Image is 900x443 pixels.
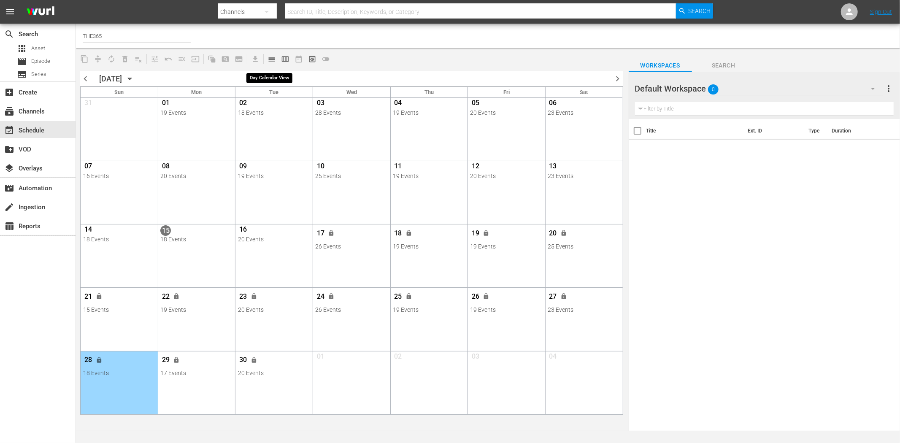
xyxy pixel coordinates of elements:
div: 18 Events [238,109,310,116]
span: Unlock and Edit [479,230,493,235]
div: 15 Events [83,306,155,313]
div: 19 Events [238,173,310,179]
span: Update Metadata from Key Asset [189,52,202,66]
div: 18 Events [83,370,155,376]
div: 19 Events [470,243,542,250]
span: 27 [548,292,558,303]
span: Asset [17,43,27,54]
span: 08 [160,162,171,173]
span: Create [4,87,14,97]
span: Workspaces [629,60,692,71]
span: Refresh All Search Blocks [202,51,219,67]
span: 14 [83,225,94,236]
th: Ext. ID [743,119,803,143]
span: Episode [17,57,27,67]
span: lock [173,293,180,300]
span: Select an event to delete [118,52,132,66]
div: Default Workspace [635,77,884,100]
span: more_vert [884,84,894,94]
span: 28 [83,356,94,366]
span: Unlock and Edit [170,293,184,299]
div: 16 Events [83,173,155,179]
span: 22 [160,292,171,303]
span: Unlock and Edit [324,293,338,299]
span: 01 [315,352,326,363]
div: 23 Events [548,306,620,313]
span: Unlock and Edit [170,357,184,362]
div: 19 Events [393,243,465,250]
span: Clear Lineup [132,52,145,66]
span: lock [328,293,335,300]
div: Month View [80,86,623,415]
span: Unlock and Edit [247,357,261,362]
div: 18 Events [83,236,155,243]
span: 25 [393,292,403,303]
div: 26 Events [315,243,387,250]
div: 17 Events [160,370,232,376]
span: chevron_right [613,73,623,84]
span: Mon [191,89,202,95]
span: VOD [4,144,14,154]
span: Download as CSV [246,51,262,67]
span: Customize Events [145,51,162,67]
span: Search [689,3,711,19]
div: 20 Events [238,370,310,376]
span: 03 [315,99,326,109]
span: 16 [238,225,249,236]
div: 26 Events [315,306,387,313]
span: lock [96,357,103,363]
span: Reports [4,221,14,231]
div: 20 Events [470,109,542,116]
span: Unlock and Edit [402,293,416,299]
span: 05 [470,99,481,109]
span: Series [31,70,46,78]
span: 01 [160,99,171,109]
span: View Backup [305,52,319,66]
span: 15 [160,225,171,236]
th: Title [646,119,743,143]
span: 04 [393,99,403,109]
span: lock [483,230,490,237]
span: 04 [548,352,558,363]
div: 20 Events [470,173,542,179]
span: 30 [238,356,249,366]
span: lock [251,293,257,300]
span: Unlock and Edit [247,293,261,299]
span: Unlock and Edit [92,293,106,299]
span: Channels [4,106,14,116]
span: Fri [503,89,510,95]
th: Duration [827,119,877,143]
span: lock [483,293,490,300]
span: Automation [4,183,14,193]
span: 23 [238,292,249,303]
span: 02 [393,352,403,363]
span: chevron_left [80,73,91,84]
span: 19 [470,229,481,240]
span: lock [560,230,567,237]
th: Type [803,119,827,143]
span: Week Calendar View [278,52,292,66]
span: 24 [315,292,326,303]
span: 11 [393,162,403,173]
span: 31 [83,99,94,109]
span: 07 [83,162,94,173]
span: calendar_view_day_outlined [268,55,276,63]
span: 03 [470,352,481,363]
span: Loop Content [105,52,118,66]
div: 23 Events [548,109,620,116]
span: 12 [470,162,481,173]
div: 25 Events [315,173,387,179]
span: Unlock and Edit [324,230,338,235]
span: lock [405,230,412,237]
span: menu [5,7,15,17]
span: 06 [548,99,558,109]
span: Search [692,60,755,71]
div: 20 Events [238,236,310,243]
span: Schedule [4,125,14,135]
span: Revert to Primary Episode [162,52,175,66]
span: lock [405,293,412,300]
span: 24 hours Lineup View is OFF [319,52,332,66]
div: 25 Events [548,243,620,250]
span: lock [173,357,180,363]
span: Thu [424,89,434,95]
